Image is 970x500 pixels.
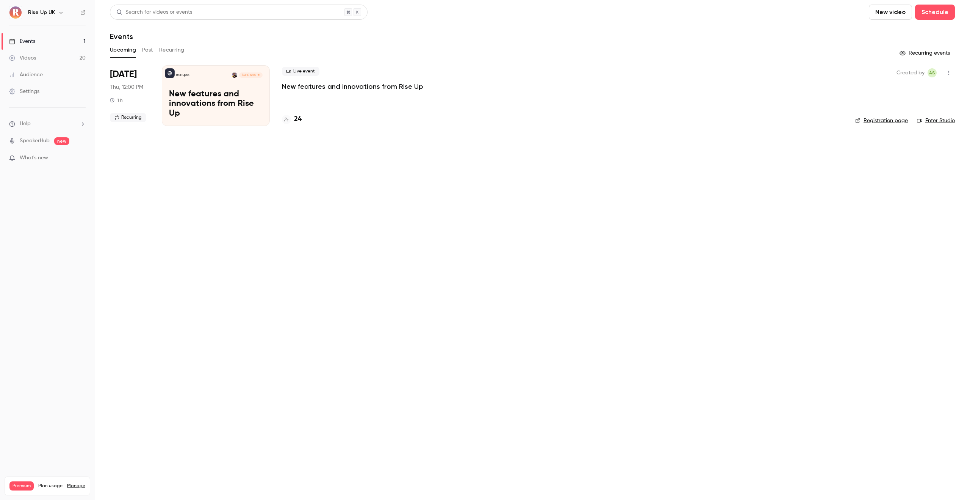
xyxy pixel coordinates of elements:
span: [DATE] [110,68,137,80]
button: Schedule [915,5,955,20]
img: Rise Up UK [9,6,22,19]
span: Live event [282,67,319,76]
li: help-dropdown-opener [9,120,86,128]
span: Created by [896,68,925,77]
button: New video [869,5,912,20]
a: Enter Studio [917,117,955,124]
div: Sep 25 Thu, 11:00 AM (Europe/London) [110,65,150,126]
a: New features and innovations from Rise Up [282,82,423,91]
button: Recurring [159,44,185,56]
span: Plan usage [38,483,63,489]
a: New features and innovations from Rise UpRise Up UKGlenn Diedrich[DATE] 12:00 PMNew features and ... [162,65,270,126]
iframe: Noticeable Trigger [77,155,86,162]
span: [DATE] 12:00 PM [239,72,262,78]
span: Thu, 12:00 PM [110,83,143,91]
button: Past [142,44,153,56]
button: Upcoming [110,44,136,56]
p: New features and innovations from Rise Up [169,90,263,119]
span: Aliocha Segard [928,68,937,77]
div: Audience [9,71,43,79]
a: Manage [67,483,85,489]
a: SpeakerHub [20,137,50,145]
h6: Rise Up UK [28,9,55,16]
div: Settings [9,88,39,95]
span: new [54,137,69,145]
div: 1 h [110,97,123,103]
a: 24 [282,114,302,124]
button: Recurring events [896,47,955,59]
div: Videos [9,54,36,62]
div: Events [9,38,35,45]
h4: 24 [294,114,302,124]
h1: Events [110,32,133,41]
span: AS [929,68,935,77]
span: What's new [20,154,48,162]
a: Registration page [855,117,908,124]
img: Glenn Diedrich [232,72,237,78]
div: Search for videos or events [116,8,192,16]
span: Help [20,120,31,128]
span: Premium [9,481,34,491]
p: Rise Up UK [176,73,189,77]
span: Recurring [110,113,146,122]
